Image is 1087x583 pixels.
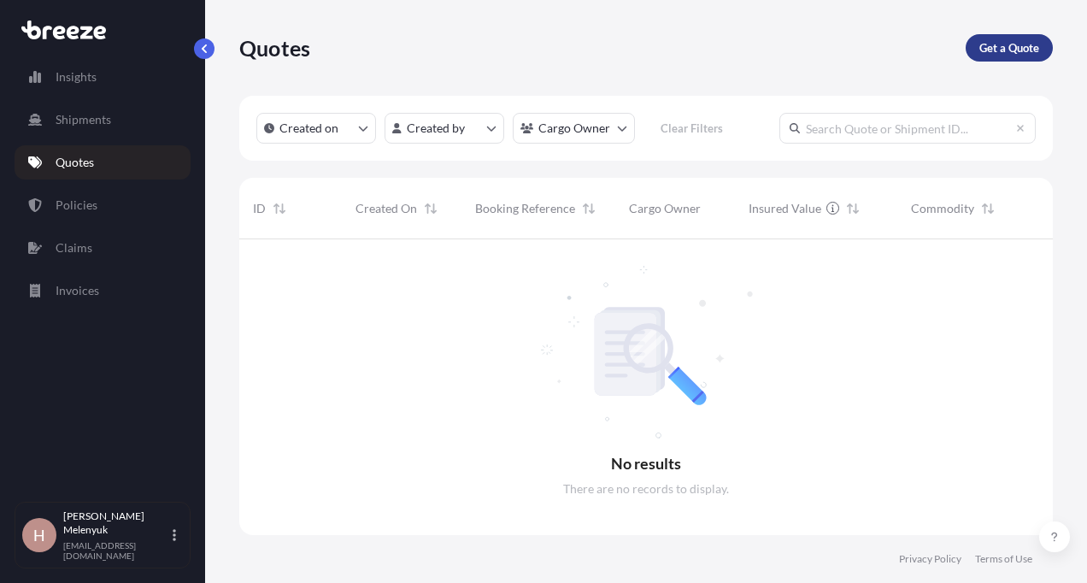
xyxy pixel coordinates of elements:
[579,198,599,219] button: Sort
[56,154,94,171] p: Quotes
[15,60,191,94] a: Insights
[256,113,376,144] button: createdOn Filter options
[420,198,441,219] button: Sort
[15,231,191,265] a: Claims
[978,198,998,219] button: Sort
[843,198,863,219] button: Sort
[475,200,575,217] span: Booking Reference
[779,113,1036,144] input: Search Quote or Shipment ID...
[56,239,92,256] p: Claims
[407,120,465,137] p: Created by
[979,39,1039,56] p: Get a Quote
[899,552,961,566] a: Privacy Policy
[385,113,504,144] button: createdBy Filter options
[749,200,821,217] span: Insured Value
[279,120,338,137] p: Created on
[966,34,1053,62] a: Get a Quote
[513,113,635,144] button: cargoOwner Filter options
[15,103,191,137] a: Shipments
[56,197,97,214] p: Policies
[269,198,290,219] button: Sort
[15,145,191,180] a: Quotes
[56,111,111,128] p: Shipments
[15,274,191,308] a: Invoices
[661,120,723,137] p: Clear Filters
[56,68,97,85] p: Insights
[253,200,266,217] span: ID
[239,34,310,62] p: Quotes
[911,200,974,217] span: Commodity
[63,540,169,561] p: [EMAIL_ADDRESS][DOMAIN_NAME]
[629,200,701,217] span: Cargo Owner
[975,552,1032,566] a: Terms of Use
[56,282,99,299] p: Invoices
[643,115,739,142] button: Clear Filters
[538,120,610,137] p: Cargo Owner
[33,527,45,544] span: H
[355,200,417,217] span: Created On
[15,188,191,222] a: Policies
[63,509,169,537] p: [PERSON_NAME] Melenyuk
